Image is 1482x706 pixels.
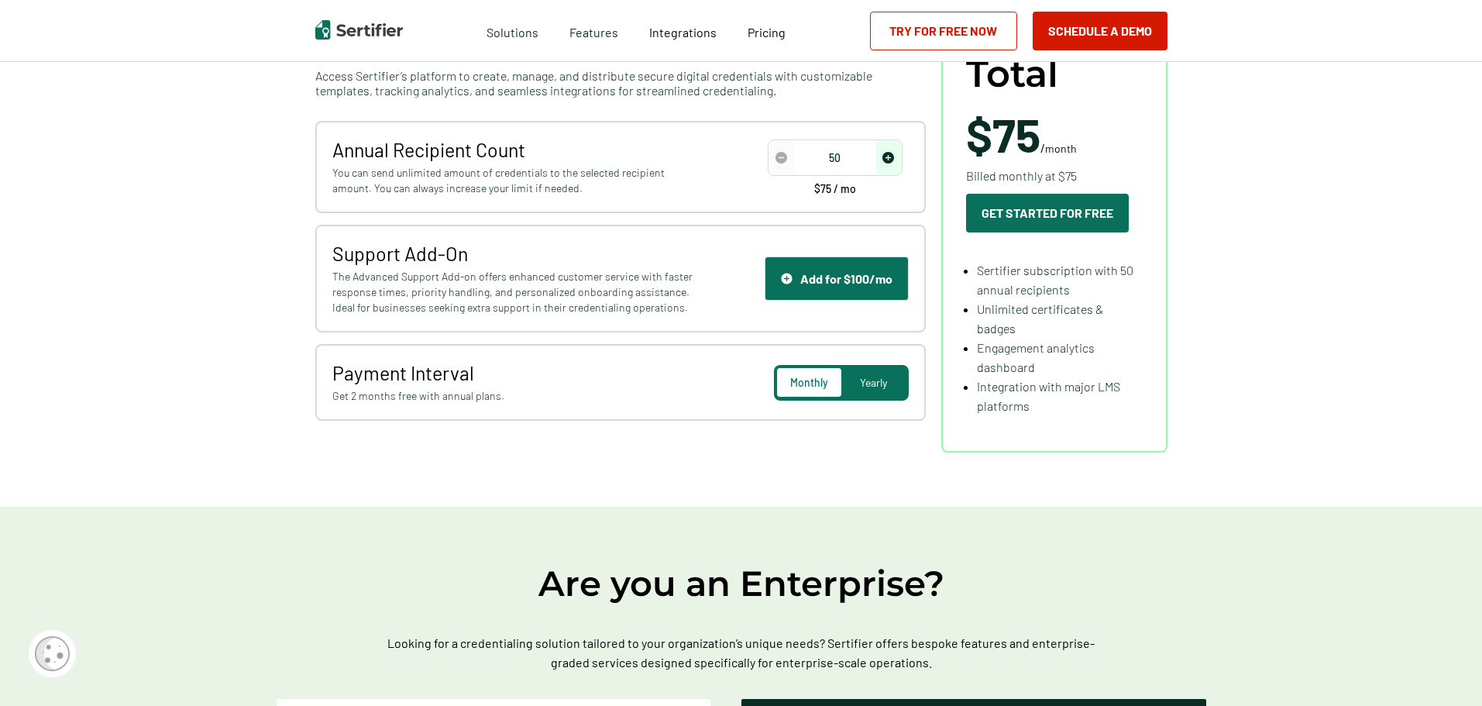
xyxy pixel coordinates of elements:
span: Integrations [649,25,717,40]
span: Get 2 months free with annual plans. [332,388,697,404]
p: Looking for a credentialing solution tailored to your organization’s unique needs? Sertifier offe... [370,633,1113,672]
button: Get Started For Free [966,194,1129,232]
span: Solutions [487,21,538,40]
span: Sertifier subscription with 50 annual recipients [977,263,1133,297]
span: The Advanced Support Add-on offers enhanced customer service with faster response times, priority... [332,269,697,315]
span: Unlimited certificates & badges [977,301,1103,336]
span: Integration with major LMS platforms [977,379,1120,413]
span: month [1045,142,1077,155]
img: Decrease Icon [775,152,787,164]
span: Payment Interval [332,361,697,384]
span: Access Sertifier’s platform to create, manage, and distribute secure digital credentials with cus... [315,68,926,98]
span: Features [569,21,618,40]
img: Increase Icon [882,152,894,164]
span: $75 [966,106,1040,162]
span: Engagement analytics dashboard [977,340,1095,374]
span: decrease number [769,141,794,174]
span: Total [966,53,1058,95]
a: Pricing [748,21,786,40]
span: Support Add-On [332,242,697,265]
span: Pricing [748,25,786,40]
img: Cookie Popup Icon [35,636,70,671]
span: increase number [876,141,901,174]
span: / [966,111,1077,157]
img: Support Icon [781,273,793,284]
span: You can send unlimited amount of credentials to the selected recipient amount. You can always inc... [332,165,697,196]
iframe: Chat Widget [1405,632,1482,706]
span: $75 / mo [814,184,856,195]
span: Annual Recipient Count [332,138,697,161]
h2: Are you an Enterprise? [277,561,1206,606]
div: Add for $100/mo [781,271,892,286]
button: Support IconAdd for $100/mo [765,257,909,301]
span: Monthly [790,376,828,389]
span: Yearly [860,376,887,389]
a: Integrations [649,21,717,40]
a: Try for Free Now [870,12,1017,50]
span: Billed monthly at $75 [966,166,1077,185]
button: Schedule a Demo [1033,12,1167,50]
img: Sertifier | Digital Credentialing Platform [315,20,403,40]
